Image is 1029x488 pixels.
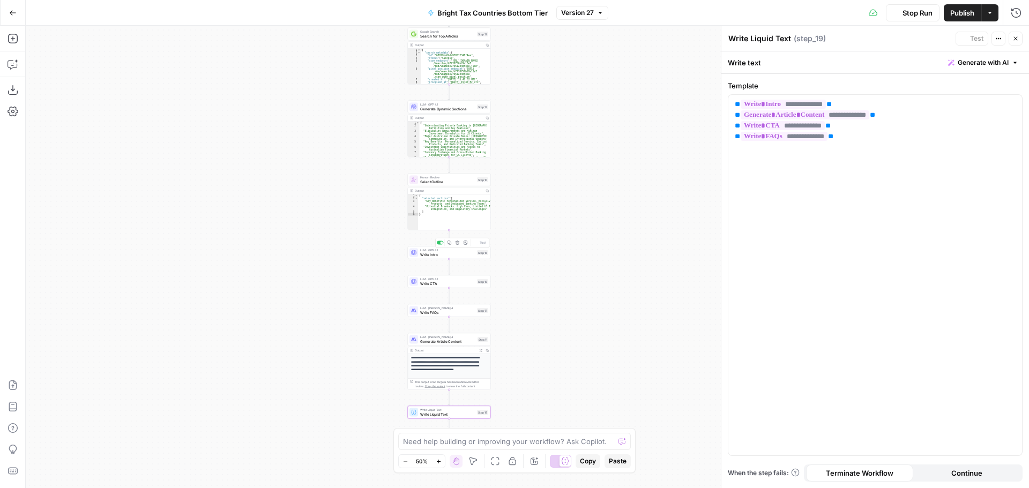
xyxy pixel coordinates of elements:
div: Google SearchSearch for Top ArticlesStep 12Output{ "search_metadata":{ "id":"68879ba8bde979512348... [408,28,491,85]
span: When the step fails: [728,468,800,478]
div: 6 [408,146,420,151]
div: 1 [408,49,421,51]
span: LLM · [PERSON_NAME] 4 [420,335,475,339]
span: Toggle code folding, rows 1 through 10 [416,122,420,124]
div: Step 15 [477,279,488,284]
button: Paste [605,454,631,468]
div: 6 [408,213,418,216]
div: 8 [408,81,421,84]
span: Select Outline [420,179,475,184]
div: Human ReviewSelect OutlineStep 10Output{ "selected_sections":[ "Key Benefits: Personalized Servic... [408,174,491,230]
span: Terminate Workflow [826,468,893,478]
g: Edge from step_19 to end [449,419,450,434]
div: 2 [408,197,418,200]
span: Generate with AI [958,58,1009,67]
span: Write FAQs [420,310,475,315]
div: Step 13 [477,104,488,109]
div: 4 [408,57,421,59]
div: 7 [408,78,421,81]
div: 5 [408,211,418,213]
div: 1 [408,122,420,124]
g: Edge from step_10 to step_16 [449,230,450,246]
button: Publish [944,4,981,21]
span: Continue [951,468,982,478]
label: Template [728,80,1023,91]
span: Copy the output [425,385,445,388]
span: Generate Article Content [420,339,475,344]
span: 50% [416,457,428,466]
div: Step 10 [477,177,488,182]
g: Edge from step_17 to step_11 [449,317,450,333]
button: Continue [913,464,1020,482]
div: Write Liquid TextWrite Liquid TextStep 19 [408,406,491,419]
g: Edge from step_11 to step_19 [449,390,450,406]
div: Output [415,189,482,193]
span: Toggle code folding, rows 2 through 5 [415,197,418,200]
div: 3 [408,130,420,135]
div: 3 [408,200,418,205]
div: 4 [408,205,418,211]
span: Copy [580,456,596,466]
span: Toggle code folding, rows 1 through 6 [415,194,418,197]
div: Write text [721,51,1029,73]
span: Write Liquid Text [420,411,475,417]
div: 5 [408,140,420,146]
button: Generate with AI [944,56,1023,70]
div: 2 [408,124,420,130]
div: 7 [408,151,420,156]
div: Output [415,43,482,47]
div: LLM · GPT-4.1Write IntroStep 16Test [408,246,491,259]
span: Paste [609,456,627,466]
div: 2 [408,51,421,54]
div: LLM · [PERSON_NAME] 4Write FAQsStep 17 [408,304,491,317]
span: Generate Dynamic Sections [420,106,475,111]
span: Version 27 [561,8,594,18]
div: 6 [408,67,421,78]
div: 9 [408,84,421,105]
span: Stop Run [903,7,933,18]
g: Edge from step_16 to step_15 [449,259,450,275]
button: Bright Tax Countries Bottom Tier [421,4,554,21]
span: Write Liquid Text [420,408,475,412]
div: 5 [408,59,421,67]
span: LLM · GPT-4.1 [420,277,475,281]
span: Write Intro [420,252,475,257]
button: Test [956,32,988,46]
div: Step 19 [477,410,488,415]
span: Google Search [420,29,475,34]
g: Edge from step_15 to step_17 [449,288,450,304]
span: Search for Top Articles [420,33,475,39]
div: 3 [408,54,421,57]
div: This output is too large & has been abbreviated for review. to view the full content. [415,380,488,388]
div: Output [415,116,482,120]
button: Version 27 [556,6,608,20]
span: LLM · GPT-4.1 [420,102,475,107]
button: Test [472,239,488,246]
span: Toggle code folding, rows 1 through 228 [417,49,421,51]
g: Edge from step_9 to step_12 [449,12,450,27]
textarea: Write Liquid Text [728,33,791,44]
span: Test [970,34,983,43]
span: LLM · [PERSON_NAME] 4 [420,306,475,310]
span: LLM · GPT-4.1 [420,248,475,252]
div: LLM · GPT-4.1Generate Dynamic SectionsStep 13Output[ "Understanding Private Banking in [GEOGRAPHI... [408,101,491,157]
div: 8 [408,156,420,164]
span: Test [480,241,486,245]
g: Edge from step_13 to step_10 [449,157,450,173]
span: ( step_19 ) [794,33,826,44]
div: Output [415,348,476,352]
div: 4 [408,135,420,140]
g: Edge from step_12 to step_13 [449,85,450,100]
span: Write CTA [420,281,475,286]
span: Toggle code folding, rows 2 through 12 [417,51,421,54]
div: Step 16 [477,250,488,255]
span: Human Review [420,175,475,179]
div: 1 [408,194,418,197]
div: Step 11 [478,337,488,342]
button: Copy [576,454,600,468]
div: Step 12 [477,32,488,36]
span: Publish [950,7,974,18]
button: Stop Run [886,4,939,21]
div: LLM · GPT-4.1Write CTAStep 15 [408,275,491,288]
div: Step 17 [477,308,488,313]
